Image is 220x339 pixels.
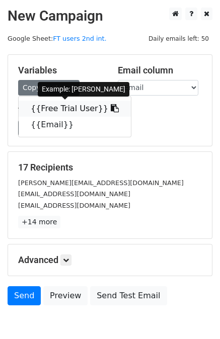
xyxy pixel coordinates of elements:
[53,35,106,42] a: FT users 2nd int.
[19,101,131,117] a: {{Free Trial User}}
[19,117,131,133] a: {{Email}}
[18,162,202,173] h5: 17 Recipients
[18,65,103,76] h5: Variables
[38,82,129,97] div: Example: [PERSON_NAME]
[8,35,107,42] small: Google Sheet:
[18,179,184,187] small: [PERSON_NAME][EMAIL_ADDRESS][DOMAIN_NAME]
[43,286,88,305] a: Preview
[145,35,212,42] a: Daily emails left: 50
[18,255,202,266] h5: Advanced
[18,190,130,198] small: [EMAIL_ADDRESS][DOMAIN_NAME]
[18,80,80,96] a: Copy/paste...
[170,291,220,339] iframe: Chat Widget
[18,216,60,228] a: +14 more
[8,286,41,305] a: Send
[18,202,130,209] small: [EMAIL_ADDRESS][DOMAIN_NAME]
[145,33,212,44] span: Daily emails left: 50
[8,8,212,25] h2: New Campaign
[90,286,167,305] a: Send Test Email
[118,65,202,76] h5: Email column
